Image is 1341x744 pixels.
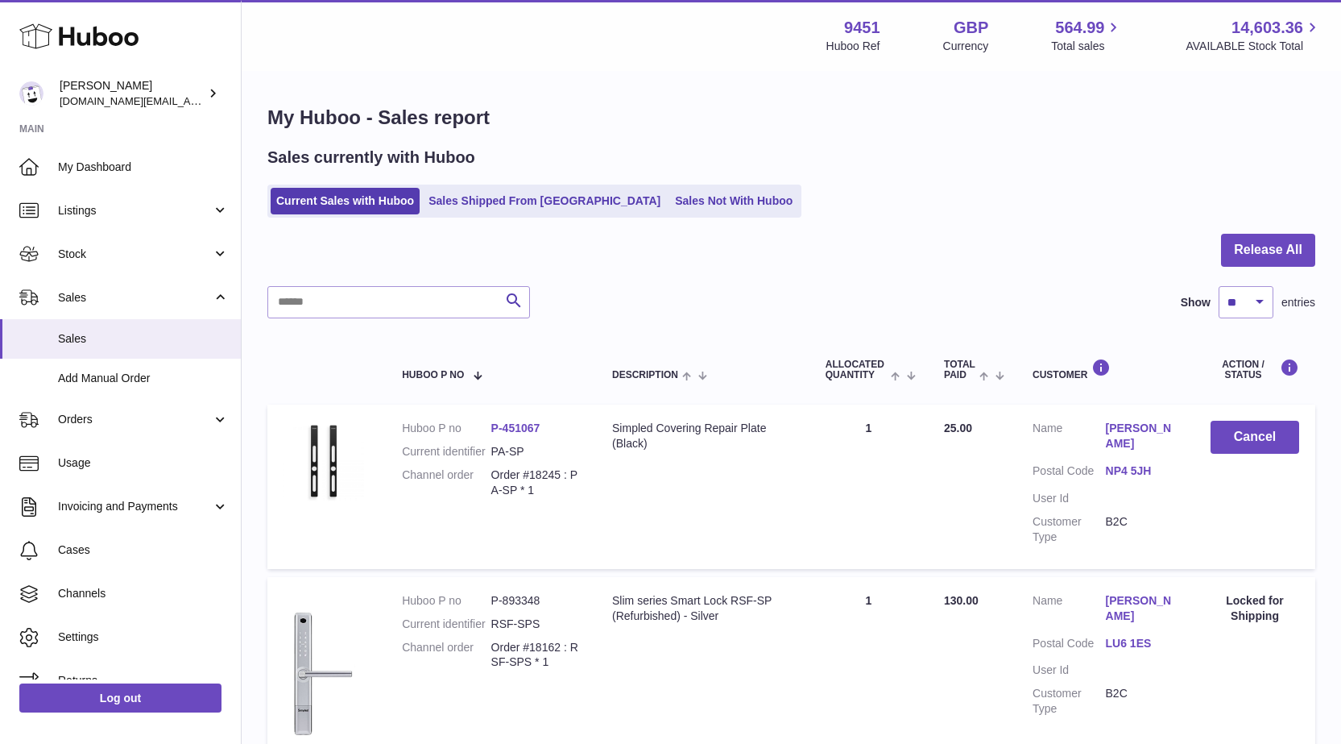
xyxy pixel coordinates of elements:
[1033,514,1106,545] dt: Customer Type
[58,542,229,558] span: Cases
[1033,463,1106,483] dt: Postal Code
[402,593,490,609] dt: Huboo P no
[1106,636,1179,651] a: LU6 1ES
[954,17,988,39] strong: GBP
[58,331,229,347] span: Sales
[402,370,464,380] span: Huboo P no
[267,105,1315,131] h1: My Huboo - Sales report
[1033,491,1106,506] dt: User Id
[1186,39,1322,54] span: AVAILABLE Stock Total
[402,468,490,498] dt: Channel order
[944,360,975,380] span: Total paid
[1211,593,1299,624] div: Locked for Shipping
[944,594,979,607] span: 130.00
[19,684,221,713] a: Log out
[1106,686,1179,717] dd: B2C
[1231,17,1303,39] span: 14,603.36
[402,640,490,671] dt: Channel order
[423,188,666,214] a: Sales Shipped From [GEOGRAPHIC_DATA]
[402,421,490,436] dt: Huboo P no
[58,630,229,645] span: Settings
[58,586,229,601] span: Channels
[267,147,475,168] h2: Sales currently with Huboo
[1051,17,1123,54] a: 564.99 Total sales
[60,78,205,109] div: [PERSON_NAME]
[1186,17,1322,54] a: 14,603.36 AVAILABLE Stock Total
[58,455,229,471] span: Usage
[1106,421,1179,451] a: [PERSON_NAME]
[1211,421,1299,454] button: Cancel
[1033,636,1106,655] dt: Postal Code
[19,81,43,106] img: amir.ch@gmail.com
[1181,295,1211,310] label: Show
[1221,234,1315,267] button: Release All
[60,94,321,107] span: [DOMAIN_NAME][EMAIL_ADDRESS][DOMAIN_NAME]
[612,593,793,624] div: Slim series Smart Lock RSF-SP (Refurbished) - Silver
[58,412,212,427] span: Orders
[1033,663,1106,678] dt: User Id
[402,444,490,459] dt: Current identifier
[809,405,928,568] td: 1
[491,422,540,434] a: P-451067
[943,39,989,54] div: Currency
[491,444,580,459] dd: PA-SP
[669,188,798,214] a: Sales Not With Huboo
[402,617,490,632] dt: Current identifier
[1106,514,1179,545] dd: B2C
[826,360,887,380] span: ALLOCATED Quantity
[58,673,229,688] span: Returns
[1281,295,1315,310] span: entries
[1106,593,1179,624] a: [PERSON_NAME]
[58,290,212,305] span: Sales
[271,188,420,214] a: Current Sales with Huboo
[491,617,580,632] dd: RSF-SPS
[1055,17,1104,39] span: 564.99
[1033,421,1106,455] dt: Name
[58,371,229,386] span: Add Manual Order
[58,203,212,218] span: Listings
[491,640,580,671] dd: Order #18162 : RSF-SPS * 1
[58,247,212,262] span: Stock
[1211,359,1299,380] div: Action / Status
[58,160,229,175] span: My Dashboard
[612,421,793,451] div: Simpled Covering Repair Plate (Black)
[58,499,212,514] span: Invoicing and Payments
[491,593,580,609] dd: P-893348
[612,370,678,380] span: Description
[1106,463,1179,479] a: NP4 5JH
[1033,359,1178,380] div: Customer
[826,39,880,54] div: Huboo Ref
[1051,39,1123,54] span: Total sales
[1033,686,1106,717] dt: Customer Type
[944,422,972,434] span: 25.00
[284,421,364,501] img: 94511669718976.jpg
[491,468,580,498] dd: Order #18245 : PA-SP * 1
[1033,593,1106,628] dt: Name
[844,17,880,39] strong: 9451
